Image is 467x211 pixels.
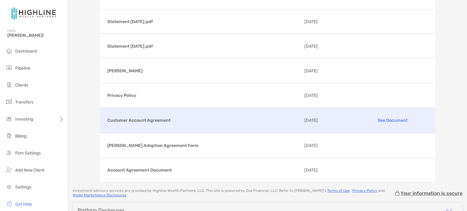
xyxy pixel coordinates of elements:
img: Zoe Logo [7,2,61,24]
p: Investment advisory services are provided by Highline Wealth Partners, LLC . This site is powered... [73,189,394,198]
p: Your information is secure [400,190,462,196]
span: Add New Client [15,168,44,173]
p: [PERSON_NAME] Adoption Agreement Form [107,142,299,149]
img: investing icon [5,115,13,122]
span: Billing [15,134,26,139]
span: Get Help [15,202,32,207]
p: [DATE] [304,18,352,26]
a: Privacy Policy [352,189,377,193]
span: Firm Settings [15,151,41,156]
p: Statement [DATE].pdf [107,18,299,26]
img: add_new_client icon [5,166,13,173]
span: Dashboard [15,49,37,54]
span: Transfers [15,100,33,105]
p: [DATE] [304,117,352,124]
p: [DATE] [304,92,352,99]
span: Clients [15,83,28,88]
p: Customer Account Agreement [107,117,299,124]
p: [DATE] [304,166,352,174]
img: pipeline icon [5,64,13,71]
p: Statement [DATE].pdf [107,43,299,50]
p: See Document [357,115,428,126]
span: [PERSON_NAME]! [7,33,64,38]
p: [DATE] [304,142,352,149]
p: Privacy Policy [107,92,299,99]
p: [DATE] [304,43,352,50]
img: get-help icon [5,200,13,207]
p: Account Agreement Document [107,166,299,174]
p: [DATE] [304,67,352,75]
span: Settings [15,185,31,190]
a: Terms of Use [327,189,350,193]
span: Pipeline [15,66,30,71]
span: Investing [15,117,33,122]
img: clients icon [5,81,13,88]
img: transfers icon [5,98,13,105]
img: firm-settings icon [5,149,13,156]
a: Model Marketplace Disclosures [73,193,126,197]
img: dashboard icon [5,47,13,54]
p: [PERSON_NAME] [107,67,299,75]
img: settings icon [5,183,13,190]
img: billing icon [5,132,13,139]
